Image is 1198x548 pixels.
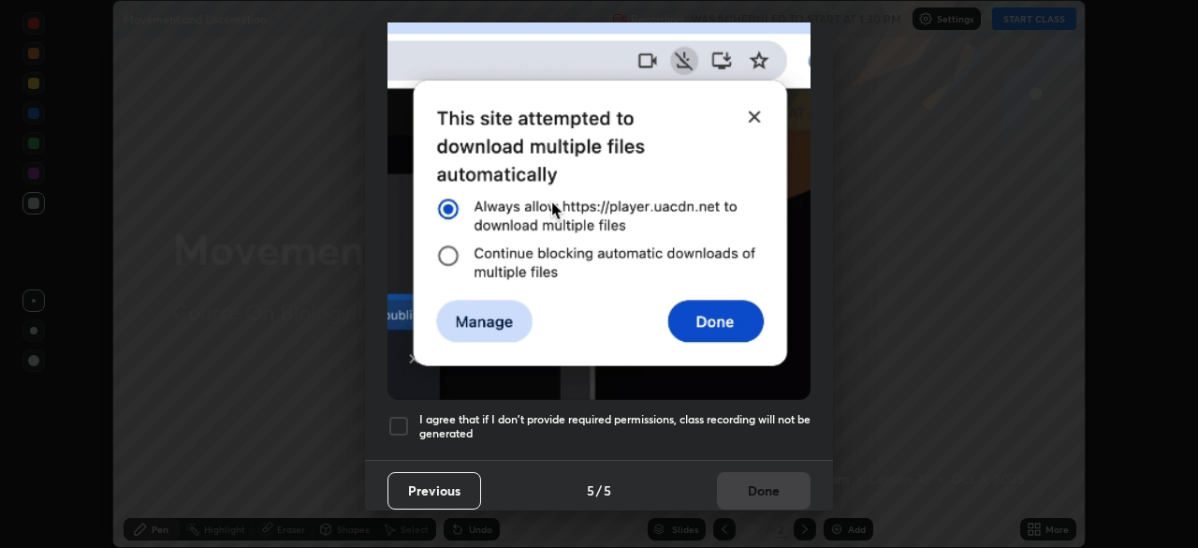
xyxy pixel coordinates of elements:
[587,481,594,500] h4: 5
[419,412,811,441] h5: I agree that if I don't provide required permissions, class recording will not be generated
[596,481,602,500] h4: /
[604,481,611,500] h4: 5
[387,472,481,510] button: Previous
